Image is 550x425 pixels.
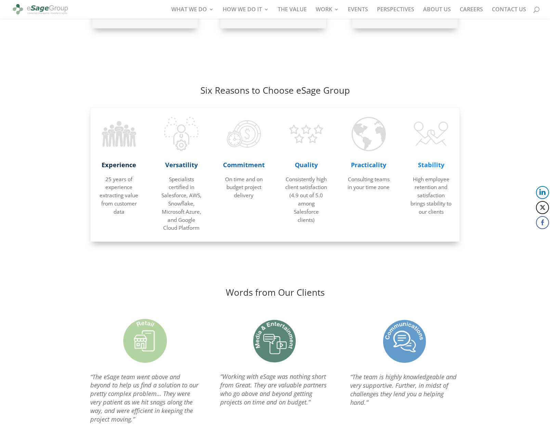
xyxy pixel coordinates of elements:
a: PERSPECTIVES [377,7,414,18]
p: Consulting teams in your time zone [347,175,390,192]
button: Facebook Share [536,216,549,229]
p: Specialists certified in Salesforce, AWS, Snowflake, Microsoft Azure, and Google Cloud Platform [160,175,203,233]
a: THE VALUE [278,7,307,18]
p: On time and on budget project delivery [222,175,265,200]
em: “The team is highly knowledgeable and very supportive. Further, in midst of challenges they lend ... [350,373,457,406]
strong: Commitment [223,161,265,169]
h2: Words from Our Clients [90,288,460,300]
a: CAREERS [460,7,483,18]
em: “The eSage team went above and beyond to help us find a solution to our pretty complex problem… T... [90,373,198,423]
button: Twitter Share [536,201,549,214]
img: eSage Group [12,1,69,17]
strong: Stability [418,161,444,169]
a: WHAT WE DO [171,7,214,18]
strong: Versatility [165,161,198,169]
em: “Working with eSage was nothing short from Great. They are valuable partners who go above and bey... [220,372,327,406]
p: Consistently high client satisfaction (4.9 out of 5.0 among Salesforce clients) [285,175,328,224]
a: WORK [316,7,339,18]
a: ABOUT US [423,7,451,18]
a: HOW WE DO IT [223,7,269,18]
strong: Quality [295,161,318,169]
h2: Six Reasons to Choose eSage Group [90,86,460,98]
p: High employee retention and satisfaction brings stability to our clients [410,175,453,216]
a: CONTACT US [492,7,526,18]
p: 25 years of experience extracting value from customer data [97,175,140,216]
button: LinkedIn Share [536,186,549,199]
a: EVENTS [348,7,368,18]
strong: Experience [102,161,136,169]
strong: Practicality [351,161,386,169]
